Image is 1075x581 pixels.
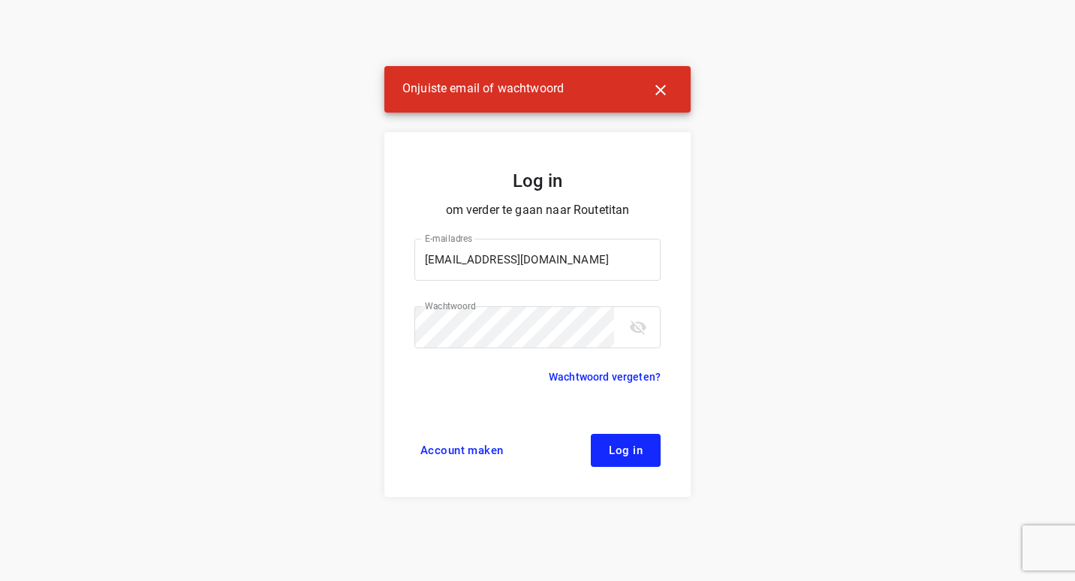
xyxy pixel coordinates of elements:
[402,78,564,99] span: Onjuiste email of wachtwoord
[414,434,510,467] a: Account maken
[420,444,504,456] span: Account maken
[549,368,661,386] a: Wachtwoord vergeten?
[414,168,661,194] h5: Log in
[620,309,656,345] button: toggle password visibility
[609,444,643,456] span: Log in
[591,434,661,467] button: Log in
[414,200,661,221] p: om verder te gaan naar Routetitan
